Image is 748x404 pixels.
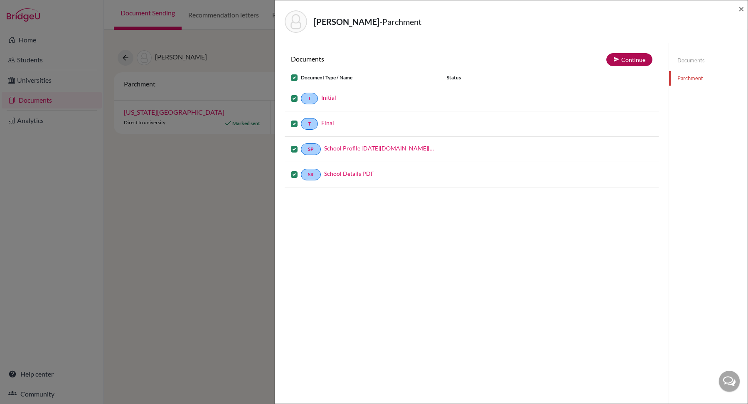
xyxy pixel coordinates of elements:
[738,2,744,15] span: ×
[324,169,374,178] a: School Details PDF
[321,93,336,102] a: Initial
[285,55,472,63] h6: Documents
[379,17,421,27] span: - Parchment
[440,73,534,83] div: Status
[669,53,748,68] a: Documents
[301,118,318,130] a: T
[285,73,440,83] div: Document Type / Name
[314,17,379,27] strong: [PERSON_NAME]
[301,93,318,104] a: T
[301,143,321,155] a: SP
[606,53,652,66] button: Continue
[301,169,321,180] a: SR
[19,6,36,13] span: Help
[324,144,434,153] a: School Profile [DATE][DOMAIN_NAME][DATE]_wide
[321,118,334,127] a: Final
[738,4,744,14] button: Close
[669,71,748,86] a: Parchment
